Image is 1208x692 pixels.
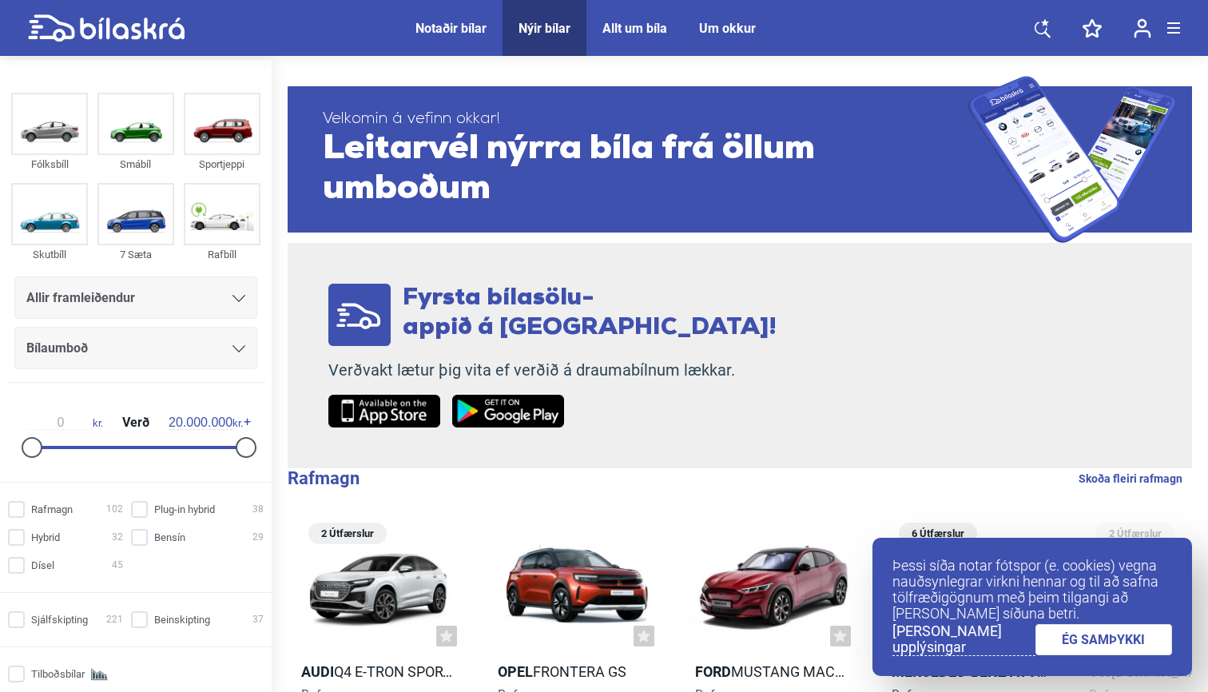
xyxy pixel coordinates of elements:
h2: Q4 e-tron Sportback 45 Quattro [294,662,465,681]
a: ÉG SAMÞYKKI [1035,624,1173,655]
a: Velkomin á vefinn okkar!Leitarvél nýrra bíla frá öllum umboðum [288,76,1192,243]
div: 7 Sæta [97,245,174,264]
span: Hybrid [31,529,60,546]
b: VW [1089,663,1111,680]
b: Rafmagn [288,468,360,488]
div: Sportjeppi [184,155,260,173]
span: kr. [169,416,243,430]
span: Tilboðsbílar [31,666,85,682]
span: 37 [252,611,264,628]
span: 2 Útfærslur [1104,523,1166,544]
span: 38 [252,501,264,518]
span: Dísel [31,557,54,574]
b: Mercedes-Benz Atvinnubílar [892,663,1111,680]
a: Um okkur [699,21,756,36]
span: Allir framleiðendur [26,287,135,309]
div: Smábíl [97,155,174,173]
span: Verð [118,416,153,429]
a: Nýir bílar [519,21,570,36]
span: 29 [252,529,264,546]
p: Verðvakt lætur þig vita ef verðið á draumabílnum lækkar. [328,360,777,380]
span: 6 Útfærslur [907,523,969,544]
span: Rafmagn [31,501,73,518]
span: Bensín [154,529,185,546]
a: Notaðir bílar [415,21,487,36]
span: Fyrsta bílasölu- appið á [GEOGRAPHIC_DATA]! [403,286,777,340]
b: Ford [695,663,731,680]
span: 102 [106,501,123,518]
h2: Frontera GS [491,662,662,681]
span: Bílaumboð [26,337,88,360]
span: 2 Útfærslur [316,523,379,544]
b: Opel [498,663,533,680]
span: Leitarvél nýrra bíla frá öllum umboðum [323,129,968,209]
div: Skutbíll [11,245,88,264]
span: 221 [106,611,123,628]
div: Rafbíll [184,245,260,264]
p: Þessi síða notar fótspor (e. cookies) vegna nauðsynlegrar virkni hennar og til að safna tölfræðig... [892,558,1172,622]
span: Velkomin á vefinn okkar! [323,109,968,129]
b: Audi [301,663,334,680]
span: Beinskipting [154,611,210,628]
img: user-login.svg [1134,18,1151,38]
div: Fólksbíll [11,155,88,173]
span: Plug-in hybrid [154,501,215,518]
a: Allt um bíla [602,21,667,36]
span: 32 [112,529,123,546]
h2: Mustang Mach-E LR [688,662,859,681]
a: Skoða fleiri rafmagn [1079,468,1182,489]
span: 45 [112,557,123,574]
a: [PERSON_NAME] upplýsingar [892,623,1035,656]
span: kr. [29,416,103,430]
span: Sjálfskipting [31,611,88,628]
